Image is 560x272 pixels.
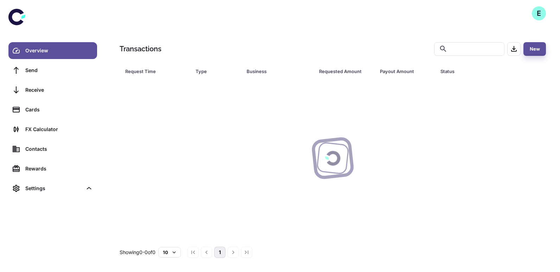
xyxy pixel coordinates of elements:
span: Requested Amount [319,66,371,76]
div: Requested Amount [319,66,362,76]
div: Settings [8,180,97,197]
span: Type [196,66,238,76]
div: Payout Amount [380,66,423,76]
a: Contacts [8,141,97,157]
a: Overview [8,42,97,59]
a: Send [8,62,97,79]
span: Request Time [125,66,187,76]
button: 10 [158,247,181,258]
div: Send [25,66,93,74]
div: Receive [25,86,93,94]
h1: Transactions [120,44,161,54]
div: FX Calculator [25,125,93,133]
a: Receive [8,82,97,98]
a: Rewards [8,160,97,177]
p: Showing 0-0 of 0 [120,248,155,256]
span: Status [440,66,517,76]
nav: pagination navigation [186,247,253,258]
div: Rewards [25,165,93,173]
a: FX Calculator [8,121,97,138]
div: Type [196,66,229,76]
div: Settings [25,184,82,192]
button: New [523,42,546,56]
div: Cards [25,106,93,114]
button: page 1 [214,247,225,258]
div: Status [440,66,508,76]
div: Request Time [125,66,178,76]
div: Overview [25,47,93,54]
a: Cards [8,101,97,118]
span: Payout Amount [380,66,432,76]
button: E [532,6,546,20]
div: Contacts [25,145,93,153]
